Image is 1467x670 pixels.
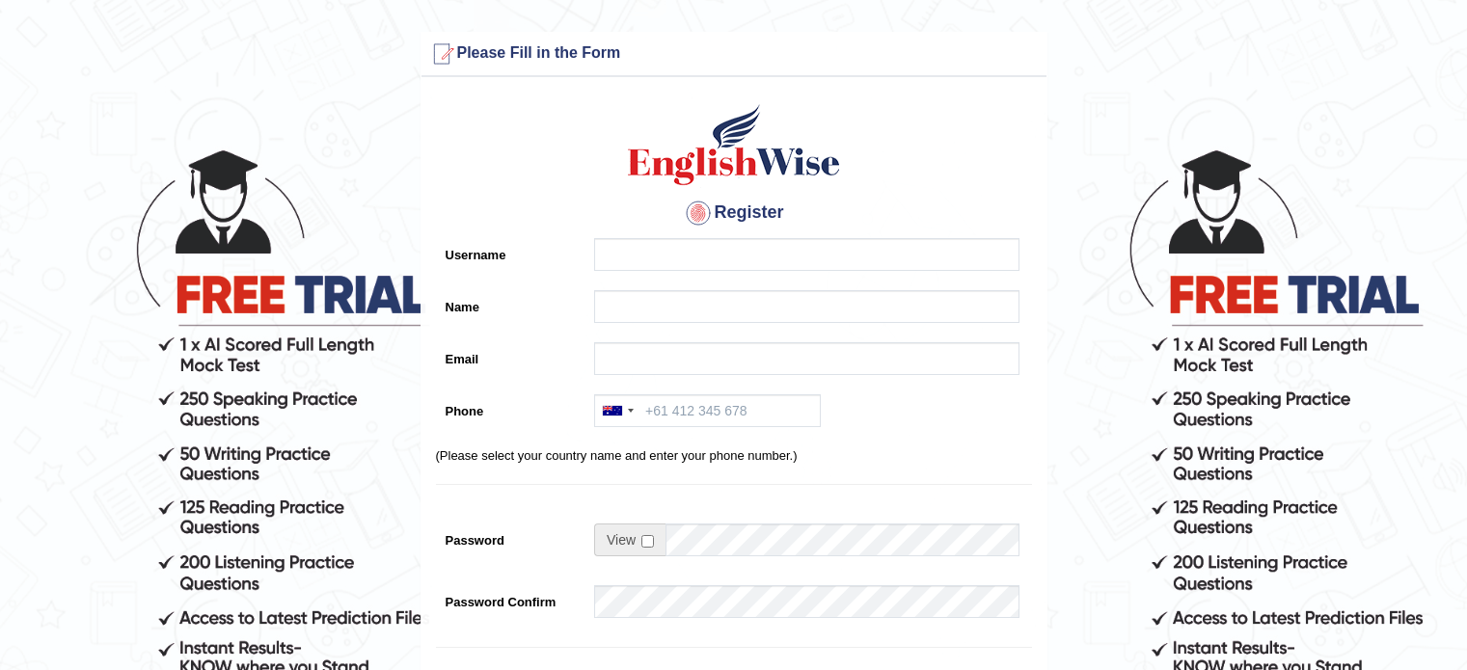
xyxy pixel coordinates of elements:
label: Name [436,290,585,316]
h4: Register [436,198,1032,228]
div: Australia: +61 [595,395,639,426]
label: Username [436,238,585,264]
label: Phone [436,394,585,420]
label: Password Confirm [436,585,585,611]
p: (Please select your country name and enter your phone number.) [436,446,1032,465]
input: Show/Hide Password [641,535,654,548]
img: Logo of English Wise create a new account for intelligent practice with AI [624,101,844,188]
input: +61 412 345 678 [594,394,821,427]
label: Email [436,342,585,368]
h3: Please Fill in the Form [426,39,1042,69]
label: Password [436,523,585,549]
